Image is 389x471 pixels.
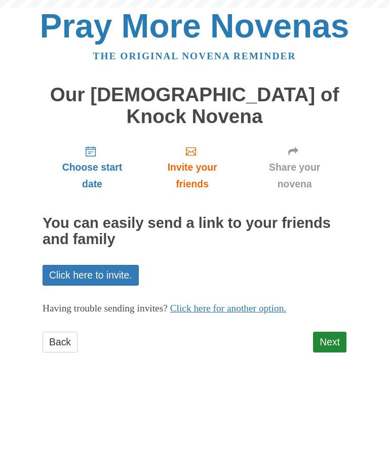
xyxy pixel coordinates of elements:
[53,159,132,192] span: Choose start date
[243,137,346,198] a: Share your novena
[313,332,346,352] a: Next
[152,159,232,192] span: Invite your friends
[142,137,243,198] a: Invite your friends
[170,303,287,313] a: Click here for another option.
[43,137,142,198] a: Choose start date
[93,51,296,61] a: The original novena reminder
[43,303,168,313] span: Having trouble sending invites?
[40,7,349,45] a: Pray More Novenas
[43,215,346,248] h2: You can easily send a link to your friends and family
[43,84,346,127] h1: Our [DEMOGRAPHIC_DATA] of Knock Novena
[253,159,336,192] span: Share your novena
[43,265,139,286] a: Click here to invite.
[43,332,77,352] a: Back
